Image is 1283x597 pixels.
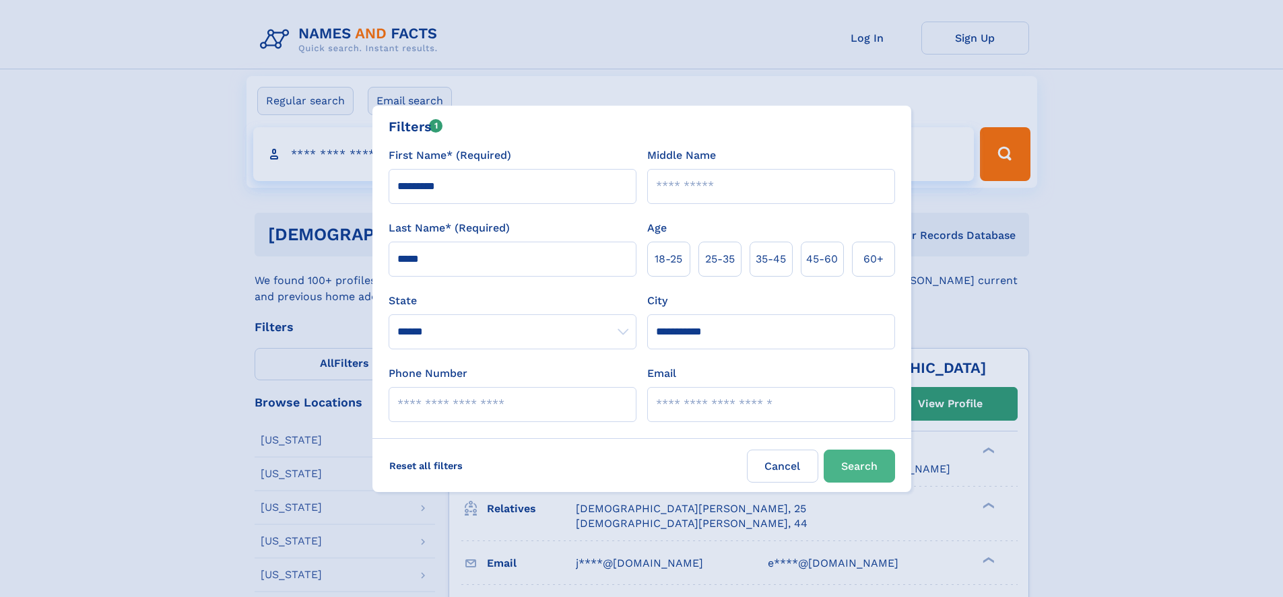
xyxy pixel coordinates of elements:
[647,220,667,236] label: Age
[381,450,471,482] label: Reset all filters
[705,251,735,267] span: 25‑35
[747,450,818,483] label: Cancel
[389,293,636,309] label: State
[389,147,511,164] label: First Name* (Required)
[756,251,786,267] span: 35‑45
[389,365,467,382] label: Phone Number
[824,450,895,483] button: Search
[863,251,884,267] span: 60+
[647,147,716,164] label: Middle Name
[647,293,667,309] label: City
[389,220,510,236] label: Last Name* (Required)
[389,116,443,137] div: Filters
[655,251,682,267] span: 18‑25
[806,251,838,267] span: 45‑60
[647,365,676,382] label: Email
